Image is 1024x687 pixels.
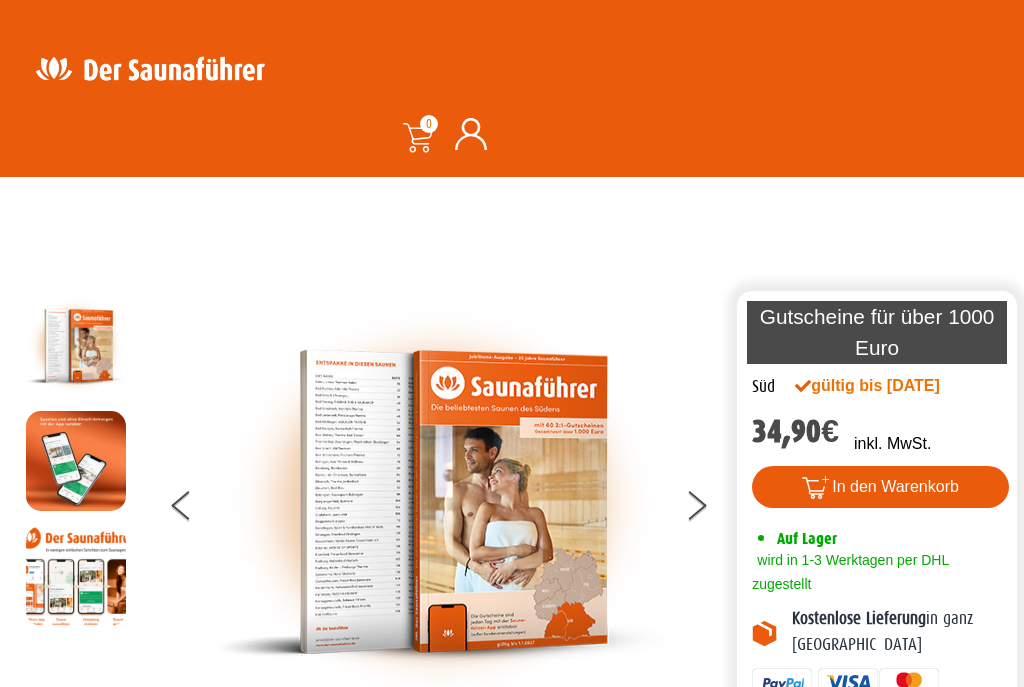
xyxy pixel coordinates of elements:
p: inkl. MwSt. [854,432,931,456]
p: in ganz [GEOGRAPHIC_DATA] [792,606,1002,659]
div: gültig bis [DATE] [795,374,950,398]
img: MOCKUP-iPhone_regional [26,411,126,511]
span: wird in 1-3 Werktagen per DHL zugestellt [752,552,948,592]
button: In den Warenkorb [752,466,1009,508]
p: Gutscheine für über 1000 Euro [747,301,1007,363]
img: der-saunafuehrer-2025-sued [26,296,126,396]
span: 0 [420,115,438,133]
b: Kostenlose Lieferung [792,609,926,628]
span: Auf Lager [777,529,837,548]
bdi: 34,90 [752,413,839,450]
div: Süd [752,374,775,400]
span: € [821,413,839,450]
img: Anleitung7tn [26,526,126,626]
